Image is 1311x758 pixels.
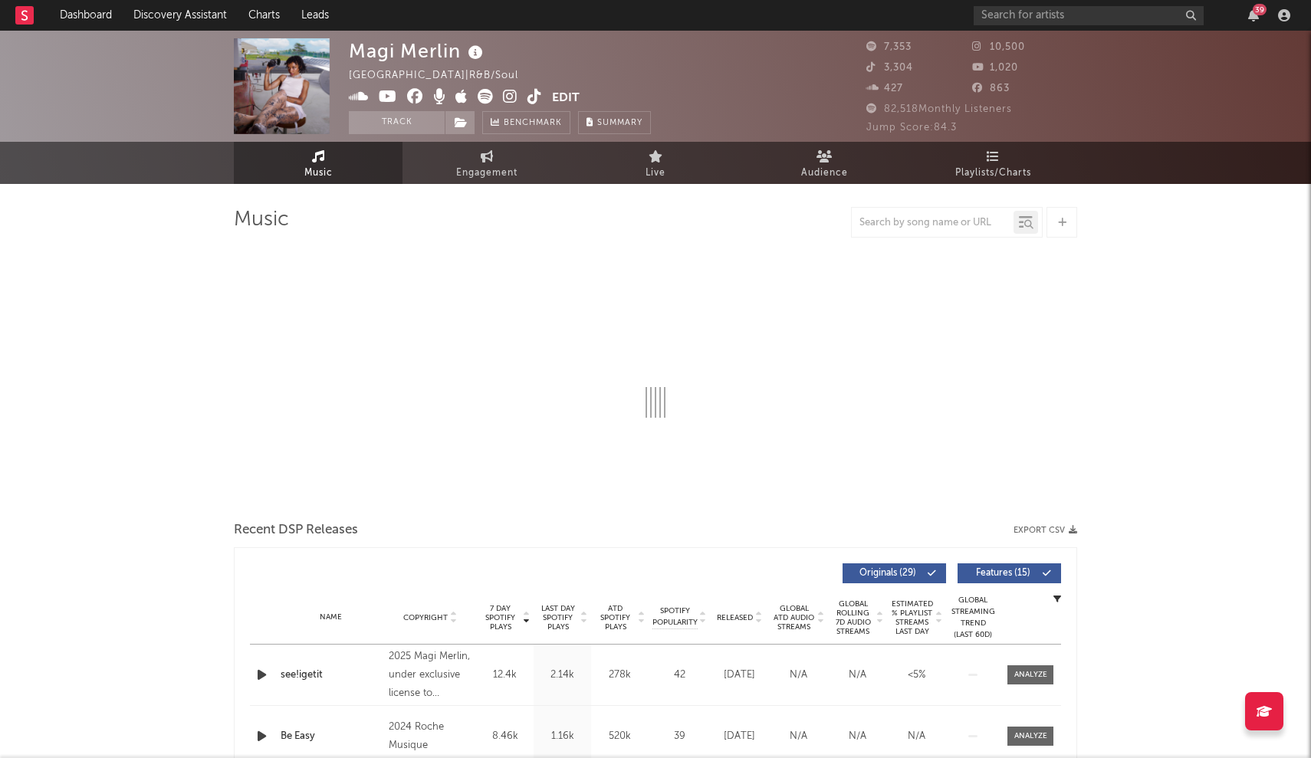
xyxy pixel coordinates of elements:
a: Engagement [402,142,571,184]
input: Search by song name or URL [852,217,1014,229]
a: Music [234,142,402,184]
span: 863 [972,84,1010,94]
a: see!igetit [281,668,381,683]
div: Magi Merlin [349,38,487,64]
span: Estimated % Playlist Streams Last Day [891,599,933,636]
span: Copyright [403,613,448,622]
span: Live [646,164,665,182]
div: 39 [652,729,706,744]
div: [DATE] [714,729,765,744]
div: 12.4k [480,668,530,683]
div: N/A [832,668,883,683]
div: 2.14k [537,668,587,683]
input: Search for artists [974,6,1204,25]
span: Summary [597,119,642,127]
div: 2024 Roche Musique [389,718,472,755]
a: Live [571,142,740,184]
button: Track [349,111,445,134]
span: Benchmark [504,114,562,133]
span: Global Rolling 7D Audio Streams [832,599,874,636]
button: Summary [578,111,651,134]
div: 2025 Magi Merlin, under exclusive license to Bonsound Inc [389,648,472,703]
span: Released [717,613,753,622]
button: 39 [1248,9,1259,21]
div: 278k [595,668,645,683]
span: Music [304,164,333,182]
span: 10,500 [972,42,1025,52]
div: 39 [1253,4,1267,15]
span: Playlists/Charts [955,164,1031,182]
span: ATD Spotify Plays [595,604,636,632]
div: <5% [891,668,942,683]
div: N/A [773,668,824,683]
button: Features(15) [958,563,1061,583]
button: Export CSV [1014,526,1077,535]
div: N/A [891,729,942,744]
span: Features ( 15 ) [968,569,1038,578]
div: [GEOGRAPHIC_DATA] | R&B/Soul [349,67,536,85]
div: 520k [595,729,645,744]
div: [DATE] [714,668,765,683]
div: Global Streaming Trend (Last 60D) [950,595,996,641]
span: Last Day Spotify Plays [537,604,578,632]
span: Originals ( 29 ) [853,569,923,578]
a: Benchmark [482,111,570,134]
span: 427 [866,84,903,94]
span: 3,304 [866,63,913,73]
span: Audience [801,164,848,182]
span: Recent DSP Releases [234,521,358,540]
a: Playlists/Charts [909,142,1077,184]
span: 82,518 Monthly Listeners [866,104,1012,114]
div: Name [281,612,381,623]
div: 1.16k [537,729,587,744]
span: 1,020 [972,63,1018,73]
span: 7,353 [866,42,912,52]
button: Originals(29) [843,563,946,583]
div: 8.46k [480,729,530,744]
div: N/A [773,729,824,744]
div: 42 [652,668,706,683]
span: Global ATD Audio Streams [773,604,815,632]
span: Jump Score: 84.3 [866,123,957,133]
div: N/A [832,729,883,744]
span: Spotify Popularity [652,605,698,628]
span: Engagement [456,164,517,182]
button: Edit [552,89,580,108]
span: 7 Day Spotify Plays [480,604,521,632]
a: Audience [740,142,909,184]
a: Be Easy [281,729,381,744]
